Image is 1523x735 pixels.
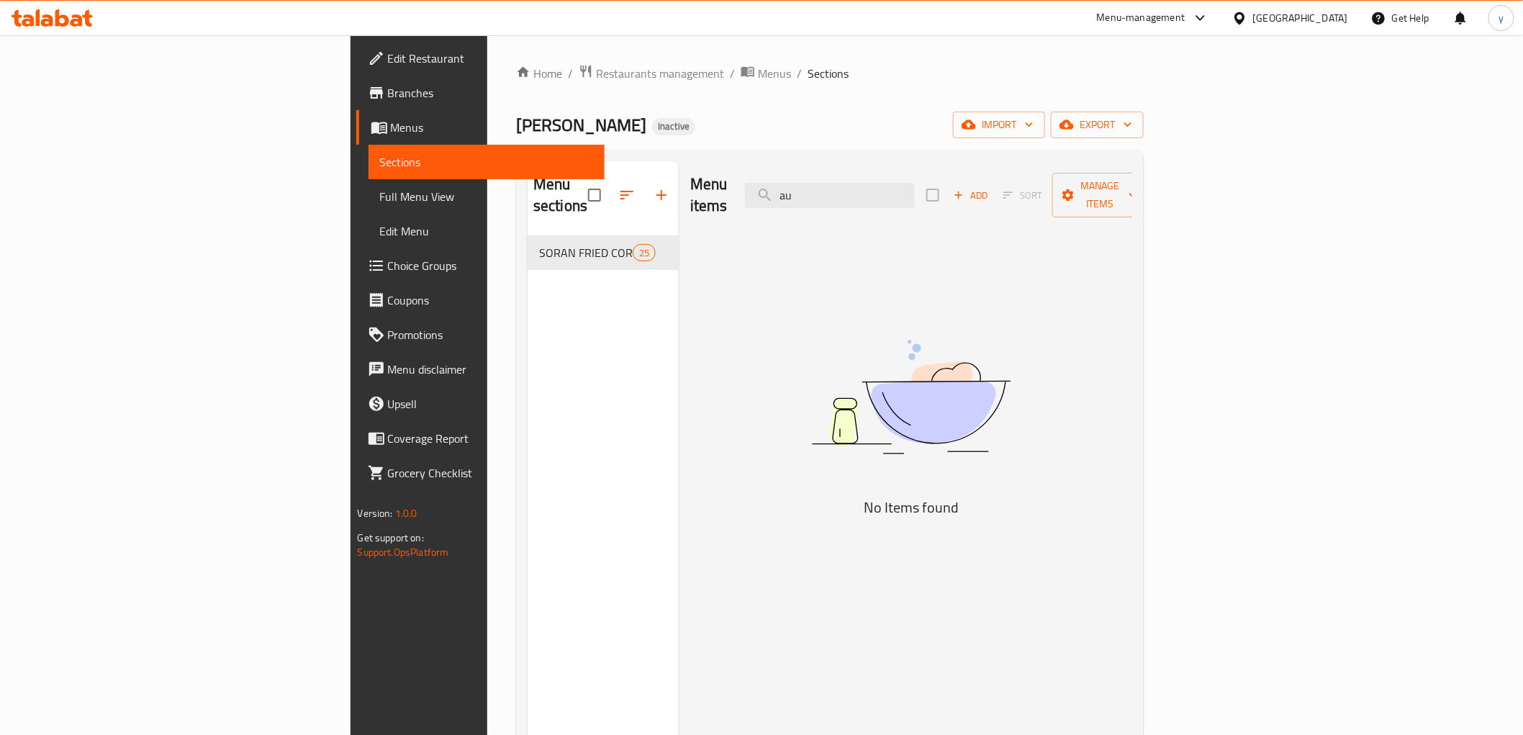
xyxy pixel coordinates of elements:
[369,214,605,248] a: Edit Menu
[644,178,679,212] button: Add section
[356,76,605,110] a: Branches
[690,173,728,217] h2: Menu items
[369,179,605,214] a: Full Menu View
[356,317,605,352] a: Promotions
[596,65,724,82] span: Restaurants management
[731,302,1091,492] img: dish.svg
[358,528,424,547] span: Get support on:
[528,230,679,276] nav: Menu sections
[745,183,915,208] input: search
[953,112,1045,138] button: import
[579,180,610,210] span: Select all sections
[610,178,644,212] span: Sort sections
[356,387,605,421] a: Upsell
[388,50,593,67] span: Edit Restaurant
[730,65,735,82] li: /
[516,64,1144,83] nav: breadcrumb
[797,65,802,82] li: /
[1062,116,1132,134] span: export
[388,326,593,343] span: Promotions
[633,244,656,261] div: items
[391,119,593,136] span: Menus
[1097,9,1185,27] div: Menu-management
[388,464,593,482] span: Grocery Checklist
[652,120,695,132] span: Inactive
[1499,10,1504,26] span: y
[358,543,449,562] a: Support.OpsPlatform
[1253,10,1348,26] div: [GEOGRAPHIC_DATA]
[1064,177,1137,213] span: Manage items
[948,184,994,207] button: Add
[380,188,593,205] span: Full Menu View
[356,248,605,283] a: Choice Groups
[356,421,605,456] a: Coverage Report
[652,118,695,135] div: Inactive
[356,456,605,490] a: Grocery Checklist
[388,395,593,412] span: Upsell
[758,65,791,82] span: Menus
[356,41,605,76] a: Edit Restaurant
[380,222,593,240] span: Edit Menu
[579,64,724,83] a: Restaurants management
[388,84,593,102] span: Branches
[380,153,593,171] span: Sections
[356,110,605,145] a: Menus
[356,352,605,387] a: Menu disclaimer
[633,246,655,260] span: 25
[388,257,593,274] span: Choice Groups
[808,65,849,82] span: Sections
[952,187,990,204] span: Add
[388,430,593,447] span: Coverage Report
[741,64,791,83] a: Menus
[528,235,679,270] div: SORAN FRIED CORNER25
[948,184,994,207] span: Add item
[395,504,417,523] span: 1.0.0
[369,145,605,179] a: Sections
[994,184,1052,207] span: Select section first
[1051,112,1144,138] button: export
[964,116,1034,134] span: import
[731,496,1091,519] h5: No Items found
[356,283,605,317] a: Coupons
[388,361,593,378] span: Menu disclaimer
[358,504,393,523] span: Version:
[388,292,593,309] span: Coupons
[1052,173,1149,217] button: Manage items
[539,244,633,261] span: SORAN FRIED CORNER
